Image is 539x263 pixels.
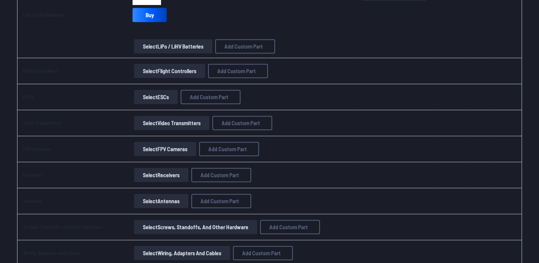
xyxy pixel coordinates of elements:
[133,142,198,156] a: SelectFPV Cameras
[133,220,259,234] a: SelectScrews, Standoffs, and Other Hardware
[23,224,103,230] a: Screws, Standoffs, and Other Hardware
[133,246,232,260] a: SelectWiring, Adapters and Cables
[134,220,257,234] button: SelectScrews, Standoffs, and Other Hardware
[23,172,43,178] a: Receivers
[134,246,230,260] button: SelectWiring, Adapters and Cables
[23,68,58,74] a: Flight Controllers
[269,224,308,230] span: Add Custom Part
[208,64,268,78] button: Add Custom Part
[134,116,209,130] button: SelectVideo Transmitters
[242,250,281,256] span: Add Custom Part
[134,64,205,78] button: SelectFlight Controllers
[133,168,190,182] a: SelectReceivers
[134,168,188,182] button: SelectReceivers
[215,39,275,53] button: Add Custom Part
[23,120,61,126] a: Video Transmitters
[199,142,259,156] button: Add Custom Part
[134,194,188,208] button: SelectAntennas
[181,90,240,104] button: Add Custom Part
[208,146,247,152] span: Add Custom Part
[133,64,207,78] a: SelectFlight Controllers
[23,94,34,100] a: ESCs
[23,198,42,204] a: Antennas
[190,94,228,100] span: Add Custom Part
[133,116,211,130] a: SelectVideo Transmitters
[201,172,239,178] span: Add Custom Part
[133,90,179,104] a: SelectESCs
[260,220,320,234] button: Add Custom Part
[233,246,293,260] button: Add Custom Part
[133,194,190,208] a: SelectAntennas
[134,39,212,53] button: SelectLiPo / LiHV Batteries
[133,39,214,53] a: SelectLiPo / LiHV Batteries
[191,168,251,182] button: Add Custom Part
[23,250,80,256] a: Wiring, Adapters and Cables
[217,68,256,74] span: Add Custom Part
[201,198,239,204] span: Add Custom Part
[191,194,251,208] button: Add Custom Part
[134,142,196,156] button: SelectFPV Cameras
[133,8,167,22] a: Buy
[23,12,64,18] a: LiPo / LiHV Batteries
[134,90,178,104] button: SelectESCs
[222,120,260,126] span: Add Custom Part
[224,43,263,49] span: Add Custom Part
[23,146,51,152] a: FPV Cameras
[212,116,272,130] button: Add Custom Part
